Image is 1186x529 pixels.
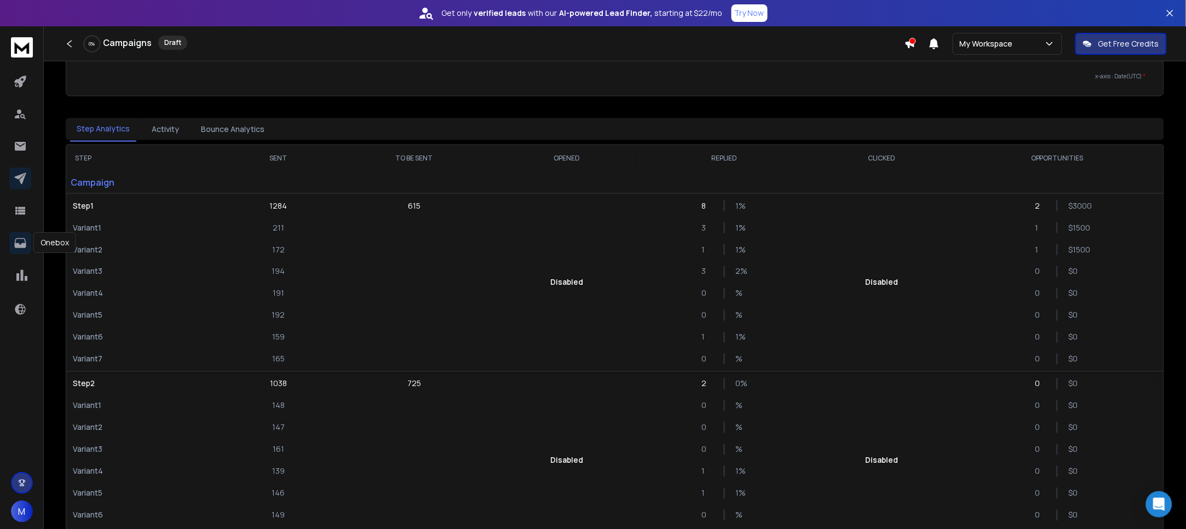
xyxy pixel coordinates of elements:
p: 0 [702,310,713,321]
p: Variant 1 [73,400,219,411]
p: 2 % [736,266,747,277]
p: 149 [272,510,285,521]
p: 0 [1035,288,1046,299]
p: 0 [1035,488,1046,499]
p: % [736,444,747,455]
p: $ 0 [1069,378,1080,389]
p: 0 [1035,510,1046,521]
p: 1 [1035,244,1046,255]
p: 1 [702,488,713,499]
p: 1 % [736,222,747,233]
p: Variant 2 [73,244,219,255]
button: M [11,501,33,522]
th: OPPORTUNITIES [952,145,1164,171]
p: $ 0 [1069,310,1080,321]
p: Variant 3 [73,444,219,455]
p: 1284 [269,200,287,211]
p: Variant 6 [73,510,219,521]
p: Variant 4 [73,466,219,477]
p: Disabled [865,277,898,288]
p: % [736,400,747,411]
th: OPENED [497,145,636,171]
p: 3 [702,222,713,233]
p: 0 [1035,444,1046,455]
p: 0 [1035,378,1046,389]
img: logo [11,37,33,58]
p: Disabled [550,455,583,466]
p: 139 [272,466,285,477]
strong: verified leads [474,8,526,19]
p: $ 0 [1069,488,1080,499]
p: Variant 5 [73,310,219,321]
p: 0 [702,288,713,299]
th: STEP [66,145,226,171]
p: 725 [407,378,421,389]
p: 0 % [89,41,95,47]
p: Step 1 [73,200,219,211]
p: Variant 2 [73,422,219,433]
button: Step Analytics [70,117,136,142]
p: 159 [272,332,285,343]
p: $ 0 [1069,266,1080,277]
p: 0 [1035,354,1046,365]
p: 0 [702,510,713,521]
p: Variant 5 [73,488,219,499]
p: 1 % [736,200,747,211]
div: Onebox [33,232,76,253]
p: 148 [272,400,285,411]
p: Try Now [735,8,764,19]
h1: Campaigns [103,36,152,49]
p: 0 [1035,310,1046,321]
p: Variant 3 [73,266,219,277]
p: 615 [408,200,421,211]
p: $ 0 [1069,332,1080,343]
p: 0 [1035,466,1046,477]
p: Get Free Credits [1098,38,1159,49]
p: 147 [272,422,285,433]
div: Draft [158,36,187,50]
p: 172 [272,244,285,255]
p: $ 0 [1069,444,1080,455]
p: Campaign [66,171,226,193]
p: Step 2 [73,378,219,389]
p: $ 0 [1069,400,1080,411]
p: 1 % [736,466,747,477]
p: 211 [273,222,284,233]
p: $ 1500 [1069,222,1080,233]
p: 0 [702,400,713,411]
p: Disabled [550,277,583,288]
button: Try Now [732,4,768,22]
p: $ 3000 [1069,200,1080,211]
p: 146 [272,488,285,499]
p: 0 [1035,422,1046,433]
p: 194 [272,266,285,277]
th: SENT [226,145,332,171]
p: $ 0 [1069,466,1080,477]
button: Get Free Credits [1075,33,1167,55]
p: 0 [1035,332,1046,343]
p: 0 [702,444,713,455]
p: 192 [272,310,285,321]
p: x-axis : Date(UTC) [84,72,1146,81]
p: 1 [702,332,713,343]
p: 1038 [270,378,287,389]
p: $ 1500 [1069,244,1080,255]
p: 8 [702,200,713,211]
p: Variant 7 [73,354,219,365]
th: TO BE SENT [331,145,497,171]
p: 165 [272,354,285,365]
p: 0 [702,354,713,365]
p: My Workspace [960,38,1017,49]
button: Activity [145,117,186,141]
p: $ 0 [1069,510,1080,521]
p: 1 [702,244,713,255]
p: $ 0 [1069,288,1080,299]
p: $ 0 [1069,354,1080,365]
p: % [736,310,747,321]
p: 2 [1035,200,1046,211]
p: 0 % [736,378,747,389]
button: Bounce Analytics [194,117,271,141]
p: Variant 4 [73,288,219,299]
p: $ 0 [1069,422,1080,433]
